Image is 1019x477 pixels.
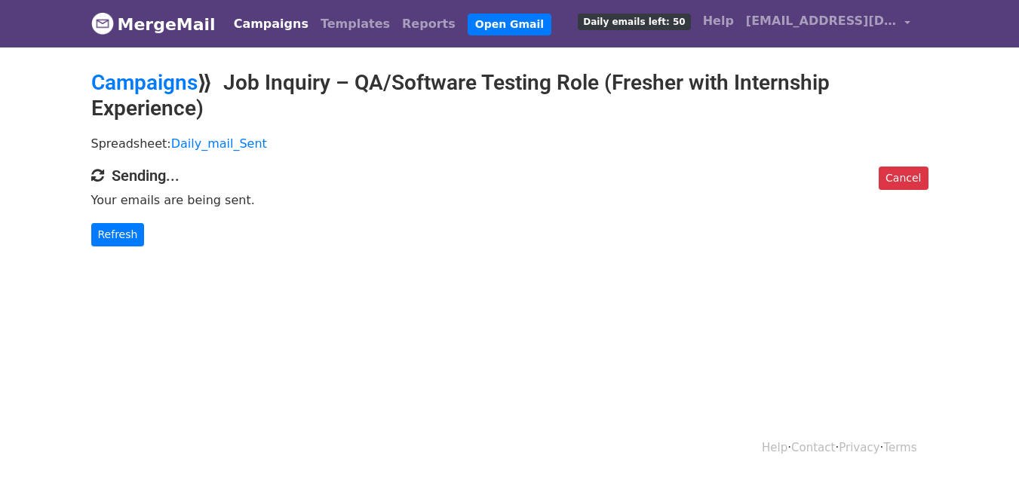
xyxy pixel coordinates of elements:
[396,9,462,39] a: Reports
[746,12,897,30] span: [EMAIL_ADDRESS][DOMAIN_NAME]
[740,6,916,41] a: [EMAIL_ADDRESS][DOMAIN_NAME]
[91,8,216,40] a: MergeMail
[697,6,740,36] a: Help
[91,136,928,151] p: Spreadsheet:
[572,6,696,36] a: Daily emails left: 50
[91,12,114,35] img: MergeMail logo
[468,14,551,35] a: Open Gmail
[91,223,145,246] a: Refresh
[883,441,916,454] a: Terms
[791,441,835,454] a: Contact
[171,136,267,151] a: Daily_mail_Sent
[91,167,928,185] h4: Sending...
[91,70,928,121] h2: ⟫ Job Inquiry – QA/Software Testing Role (Fresher with Internship Experience)
[839,441,879,454] a: Privacy
[578,14,690,30] span: Daily emails left: 50
[762,441,787,454] a: Help
[879,167,928,190] a: Cancel
[315,9,396,39] a: Templates
[91,192,928,208] p: Your emails are being sent.
[91,70,198,95] a: Campaigns
[228,9,315,39] a: Campaigns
